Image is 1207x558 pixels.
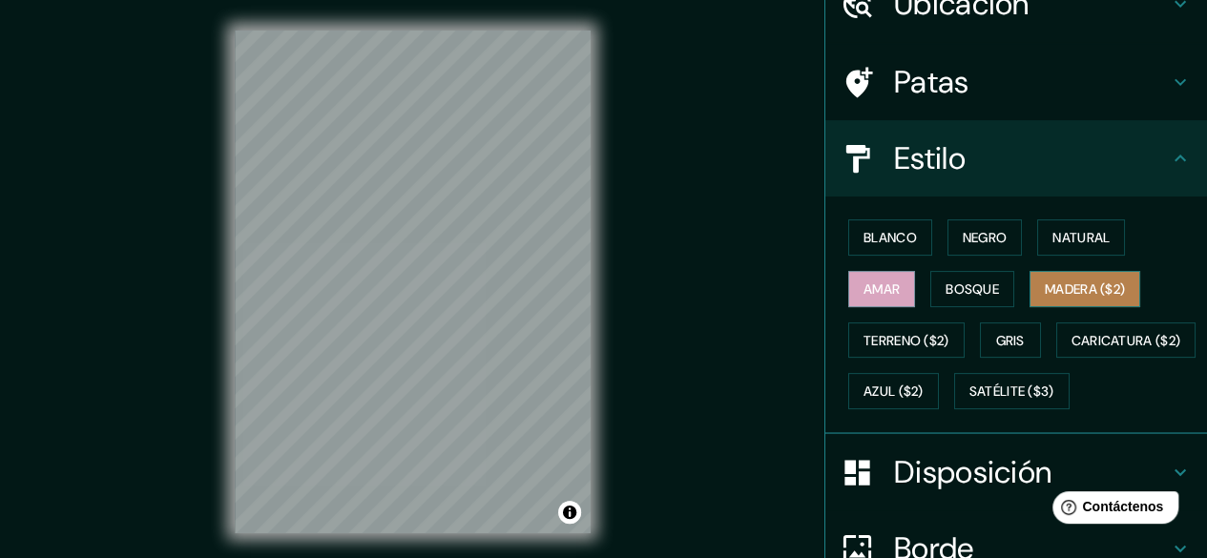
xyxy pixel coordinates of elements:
font: Satélite ($3) [969,383,1054,401]
button: Terreno ($2) [848,322,965,359]
div: Estilo [825,120,1207,196]
div: Disposición [825,434,1207,510]
font: Madera ($2) [1045,280,1125,298]
button: Amar [848,271,915,307]
button: Activar o desactivar atribución [558,501,581,524]
button: Caricatura ($2) [1056,322,1197,359]
font: Terreno ($2) [864,332,949,349]
canvas: Mapa [235,31,591,533]
button: Azul ($2) [848,373,939,409]
font: Estilo [894,138,966,178]
font: Natural [1052,229,1110,246]
font: Caricatura ($2) [1072,332,1181,349]
font: Azul ($2) [864,383,924,401]
button: Satélite ($3) [954,373,1070,409]
font: Bosque [946,280,999,298]
font: Blanco [864,229,917,246]
font: Patas [894,62,969,102]
button: Negro [947,219,1023,256]
div: Patas [825,44,1207,120]
button: Bosque [930,271,1014,307]
button: Madera ($2) [1030,271,1140,307]
font: Disposición [894,452,1051,492]
button: Blanco [848,219,932,256]
iframe: Lanzador de widgets de ayuda [1037,484,1186,537]
font: Amar [864,280,900,298]
button: Gris [980,322,1041,359]
font: Negro [963,229,1008,246]
font: Gris [996,332,1025,349]
button: Natural [1037,219,1125,256]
